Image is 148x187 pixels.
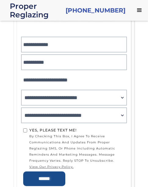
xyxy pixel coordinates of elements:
[29,164,125,170] a: view our privacy policy.
[20,13,128,186] form: Home page form
[23,128,27,132] input: Yes, Please text me!by checking this box, I agree to receive communications and updates from Prop...
[29,133,125,170] span: by checking this box, I agree to receive communications and updates from Proper Reglazing SMS, or...
[10,2,61,19] div: Proper Reglazing
[66,6,125,15] a: [PHONE_NUMBER]
[23,13,125,39] div: Get a FREE estimate
[29,127,125,133] div: Yes, Please text me!
[10,2,61,19] a: home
